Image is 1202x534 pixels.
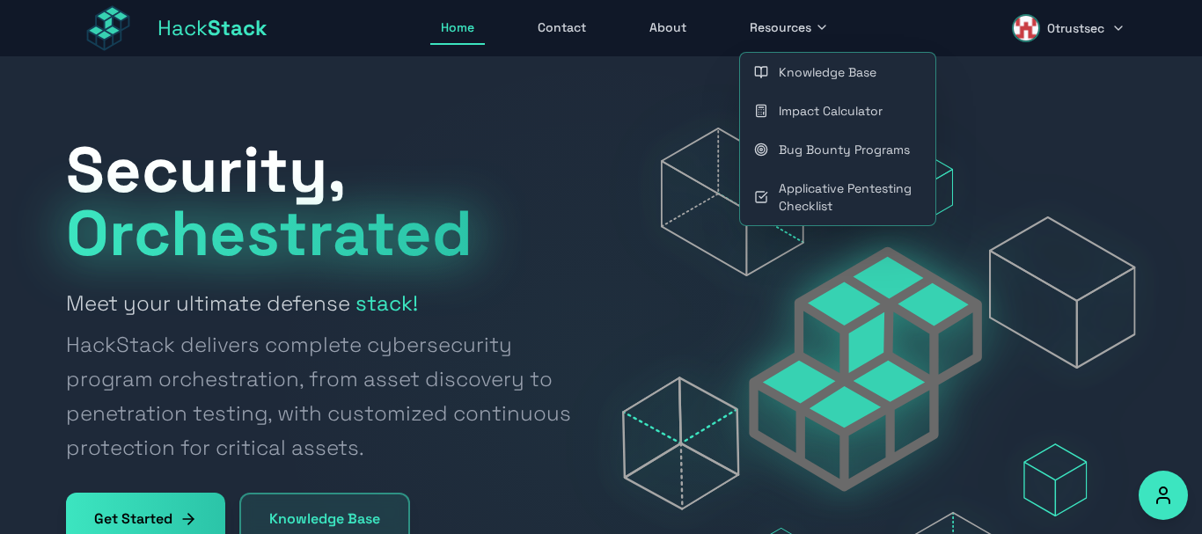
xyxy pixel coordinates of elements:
span: HackStack delivers complete cybersecurity program orchestration, from asset discovery to penetrat... [66,327,580,465]
a: Contact [527,11,597,45]
span: Hack [158,14,268,42]
span: 0trustsec [1047,19,1104,37]
span: Resources [750,18,811,36]
button: 0trustsec [1001,7,1136,49]
h2: Meet your ultimate defense [66,286,580,465]
a: About [639,11,697,45]
a: Applicative Pentesting Checklist [740,169,935,225]
button: Resources [739,11,839,45]
a: Knowledge Base [740,53,935,91]
strong: stack! [355,289,418,317]
span: Stack [208,14,268,41]
a: Bug Bounty Programs [740,130,935,169]
a: Impact Calculator [740,91,935,130]
span: Orchestrated [66,193,473,274]
button: Accessibility Options [1139,471,1188,520]
img: 0trustsec [1012,14,1040,42]
h1: Security, [66,138,580,265]
a: Home [430,11,485,45]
